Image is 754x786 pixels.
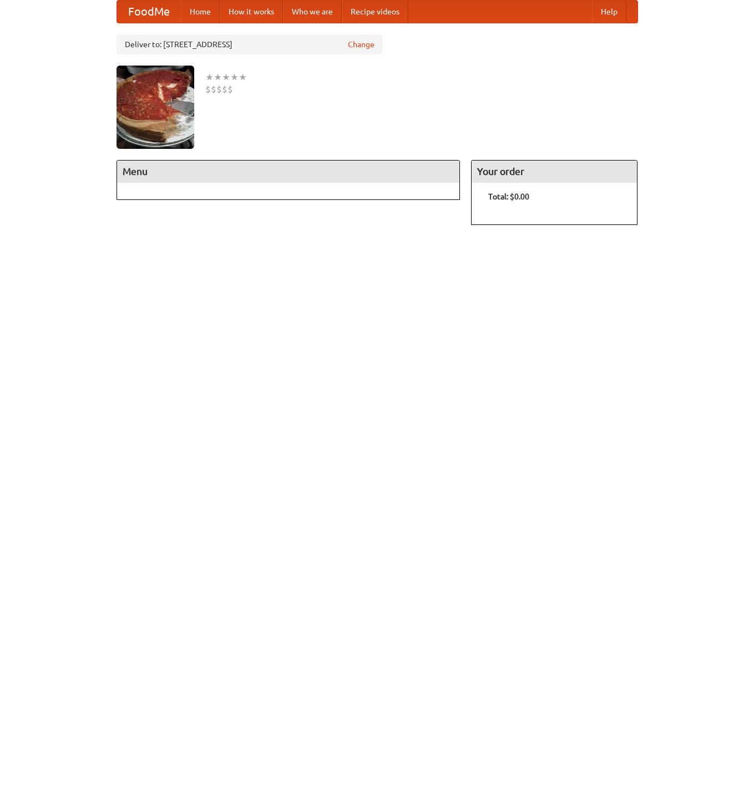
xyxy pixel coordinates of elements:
h4: Menu [117,161,460,183]
a: Change [348,39,375,50]
a: Who we are [283,1,342,23]
h4: Your order [472,161,637,183]
div: Deliver to: [STREET_ADDRESS] [117,34,383,54]
b: Total: $0.00 [488,192,529,201]
a: FoodMe [117,1,181,23]
li: $ [211,83,216,96]
li: ★ [239,71,247,83]
li: ★ [205,71,214,83]
a: Home [181,1,220,23]
li: $ [227,83,233,96]
a: Help [592,1,626,23]
a: How it works [220,1,283,23]
a: Recipe videos [342,1,408,23]
li: $ [205,83,211,96]
img: angular.jpg [117,66,194,149]
li: ★ [230,71,239,83]
li: $ [222,83,227,96]
li: ★ [222,71,230,83]
li: $ [216,83,222,96]
li: ★ [214,71,222,83]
